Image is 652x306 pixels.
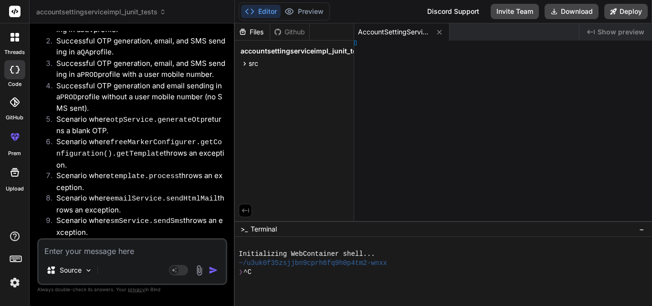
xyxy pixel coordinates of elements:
label: threads [4,48,25,56]
code: PROD [81,71,98,79]
span: − [639,224,644,234]
span: privacy [128,286,145,292]
span: ❯ [239,268,243,277]
button: Preview [281,5,327,18]
li: Scenario where throws an exception. [49,137,225,171]
li: Scenario where throws an exception. [49,170,225,193]
label: Upload [6,185,24,193]
span: Show preview [598,27,644,37]
code: freeMarkerConfigurer.getConfiguration().getTemplate [56,138,222,158]
li: Successful OTP generation, email, and SMS sending in a profile. [49,36,225,58]
p: Source [60,265,82,275]
span: accountsettingserviceimpl_junit_tests [241,46,367,56]
img: icon [209,265,218,275]
button: Deploy [604,4,648,19]
button: Invite Team [491,4,539,19]
span: ~/u3uk0f35zsjjbn9cprh6fq9h0p4tm2-wnxx [239,259,387,268]
p: Always double-check its answers. Your in Bind [37,285,227,294]
code: emailService.sendHtmlMail [110,195,218,203]
code: otpService.generateOtp [110,116,205,124]
li: Successful OTP generation and email sending in a profile without a user mobile number (no SMS sent). [49,81,225,114]
span: src [249,59,258,68]
div: Files [235,27,270,37]
button: Download [545,4,599,19]
img: attachment [194,265,205,276]
button: Editor [241,5,281,18]
code: smService.sendSms [110,217,183,225]
label: code [8,80,21,88]
span: accountsettingserviceimpl_junit_tests [36,7,166,17]
li: Scenario where throws an exception. [49,193,225,215]
label: prem [8,149,21,158]
div: Github [270,27,309,37]
code: template.process [110,172,179,180]
label: GitHub [6,114,23,122]
span: Terminal [251,224,277,234]
div: Discord Support [421,4,485,19]
button: − [637,222,646,237]
span: >_ [241,224,248,234]
img: settings [7,274,23,291]
code: QA [81,49,89,57]
li: Scenario where returns a blank OTP. [49,114,225,137]
code: PROD [60,94,77,102]
span: AccountSettingServiceImplTest.java [358,27,430,37]
li: Successful OTP generation, email, and SMS sending in a profile with a user mobile number. [49,58,225,81]
span: ^C [243,268,252,277]
img: Pick Models [84,266,93,274]
code: DEV [81,26,94,34]
li: Scenario where throws an exception. [49,215,225,238]
span: Initializing WebContainer shell... [239,250,375,259]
